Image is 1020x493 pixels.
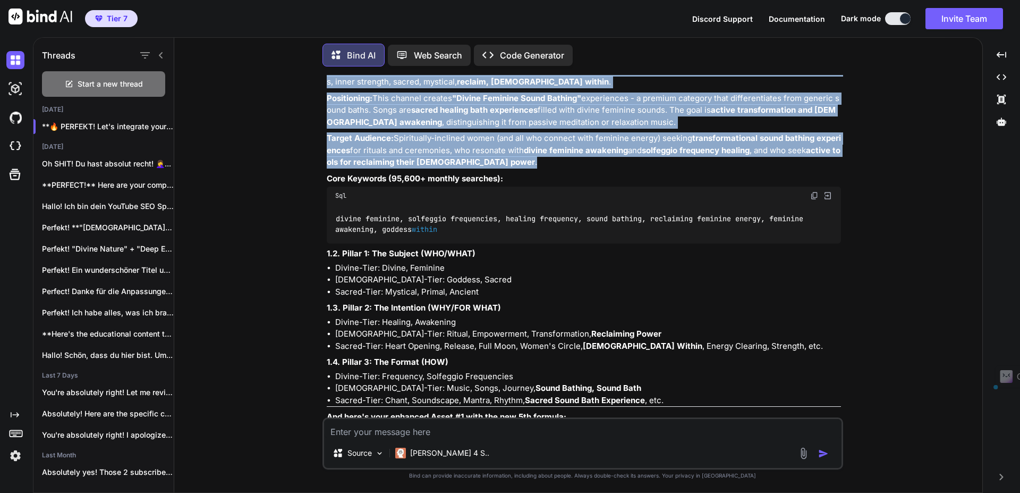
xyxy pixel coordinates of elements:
[452,93,581,103] strong: "Divine Feminine Sound Bathing"
[692,13,753,24] button: Discord Support
[335,316,841,329] li: Divine-Tier: Healing, Awakening
[42,307,174,318] p: Perfekt! Ich habe alles, was ich brauche....
[327,248,475,258] strong: 1.2. Pillar 1: The Subject (WHO/WHAT)
[525,395,645,405] strong: Sacred Sound Bath Experience
[335,213,807,235] code: divine feminine, solfeggio frequencies, healing frequency, sound bathing, reclaiming feminine ene...
[841,13,881,24] span: Dark mode
[42,350,174,361] p: Hallo! Schön, dass du hier bist. Um...
[6,80,24,98] img: darkAi-studio
[524,145,628,155] strong: divine feminine awakening
[769,14,825,23] span: Documentation
[769,13,825,24] button: Documentation
[414,49,462,62] p: Web Search
[327,93,372,103] strong: Positioning:
[42,201,174,212] p: Hallo! Ich bin dein YouTube SEO Spezialist...
[42,121,174,132] p: **🔥 PERFEKT! Let's integrate your [PERSON_NAME]...
[6,51,24,69] img: darkChat
[42,265,174,275] p: Perfekt! Ein wunderschöner Titel und Thumbnail Text,...
[78,79,143,89] span: Start a new thread
[107,13,127,24] span: Tier 7
[327,303,501,313] strong: 1.3. Pillar 2: The Intention (WHY/FOR WHAT)
[591,329,661,339] strong: Reclaiming Power
[535,383,641,393] strong: Sound Bathing, Sound Bath
[8,9,72,24] img: Bind AI
[797,447,810,459] img: attachment
[42,158,174,169] p: Oh SHIT! Du hast absolut recht! 🤦‍♀️...
[42,387,174,398] p: You're absolutely right! Let me revise Part...
[85,10,138,27] button: premiumTier 7
[347,448,372,458] p: Source
[335,395,841,407] li: Sacred-Tier: Chant, Soundscape, Mantra, Rhythm, , etc.
[335,286,841,298] li: Sacred-Tier: Mystical, Primal, Ancient
[335,382,841,395] li: [DEMOGRAPHIC_DATA]-Tier: Music, Songs, Journey,
[6,447,24,465] img: settings
[335,274,841,286] li: [DEMOGRAPHIC_DATA]-Tier: Goddess, Sacred
[42,329,174,339] p: **Here's the educational content to strengthen your...
[42,244,174,254] p: Perfekt! "Divine Nature" + "Deep Earth Connection...
[33,105,174,114] h2: [DATE]
[583,341,702,351] strong: [DEMOGRAPHIC_DATA] Within
[42,430,174,440] p: You're absolutely right! I apologize for the...
[95,15,103,22] img: premium
[411,105,538,115] strong: sacred healing bath experiences
[33,143,174,151] h2: [DATE]
[347,49,376,62] p: Bind AI
[42,222,174,233] p: Perfekt! **"[DEMOGRAPHIC_DATA] Anu"** und **"Awaken your divine...
[810,191,819,200] img: copy
[327,133,394,143] strong: Target Audience:
[327,173,503,183] strong: Core Keywords (95,600+ monthly searches):
[335,262,841,274] li: Divine-Tier: Divine, Feminine
[692,14,753,23] span: Discord Support
[642,145,750,155] strong: solfeggio frequency healing
[6,108,24,127] img: githubDark
[42,467,174,478] p: Absolutely yes! Those 2 subscribers are pure...
[335,340,841,353] li: Sacred-Tier: Heart Opening, Release, Full Moon, Women's Circle, , Energy Clearing, Strength, etc.
[500,49,564,62] p: Code Generator
[42,408,174,419] p: Absolutely! Here are the specific cuts I...
[327,133,841,155] strong: transformational sound bathing experiences
[327,93,841,129] p: This channel creates experiences - a premium category that differentiates from generic sound bath...
[335,191,346,200] span: Sql
[375,449,384,458] img: Pick Models
[42,180,174,190] p: **PERFECT!** Here are your completely updated assets...
[33,451,174,459] h2: Last Month
[42,286,174,297] p: Perfect! Danke für die Anpassungen. Ich aktualisiere...
[322,472,843,480] p: Bind can provide inaccurate information, including about people. Always double-check its answers....
[327,132,841,169] p: Spiritually-inclined women (and all who connect with feminine energy) seeking for rituals and cer...
[925,8,1003,29] button: Invite Team
[457,77,609,87] strong: reclaim, [DEMOGRAPHIC_DATA] within
[327,412,566,422] strong: And here's your enhanced Asset #1 with the new 5th formula:
[335,328,841,340] li: [DEMOGRAPHIC_DATA]-Tier: Ritual, Empowerment, Transformation,
[823,191,832,200] img: Open in Browser
[33,371,174,380] h2: Last 7 Days
[412,225,437,235] span: within
[335,371,841,383] li: Divine-Tier: Frequency, Solfeggio Frequencies
[410,448,489,458] p: [PERSON_NAME] 4 S..
[6,137,24,155] img: cloudideIcon
[818,448,829,459] img: icon
[327,105,836,127] strong: active transformation and [DEMOGRAPHIC_DATA] awakening
[395,448,406,458] img: Claude 4 Sonnet
[327,357,448,367] strong: 1.4. Pillar 3: The Format (HOW)
[42,49,75,62] h1: Threads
